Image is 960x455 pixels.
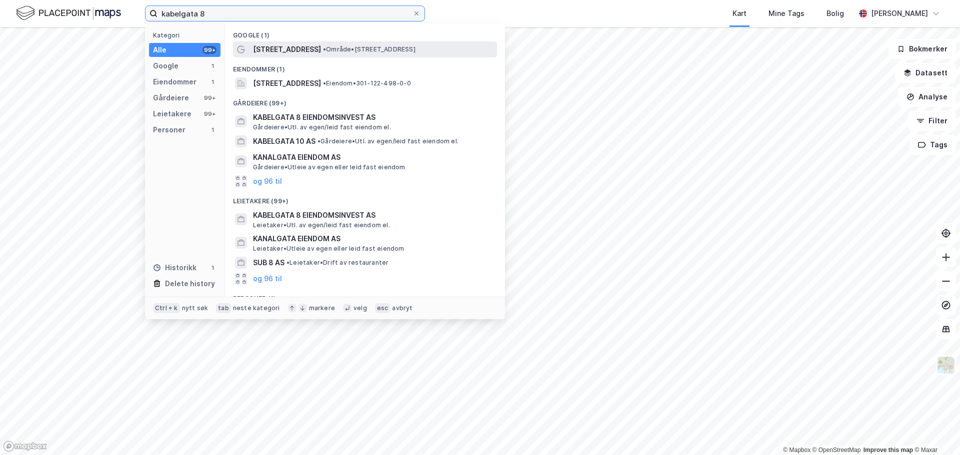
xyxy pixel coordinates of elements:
[895,63,956,83] button: Datasett
[936,356,955,375] img: Z
[871,7,928,19] div: [PERSON_NAME]
[16,4,121,22] img: logo.f888ab2527a4732fd821a326f86c7f29.svg
[353,304,367,312] div: velg
[253,257,284,269] span: SUB 8 AS
[253,151,493,163] span: KANALGATA EIENDOM AS
[253,233,493,245] span: KANALGATA EIENDOM AS
[323,79,326,87] span: •
[253,245,404,253] span: Leietaker • Utleie av egen eller leid fast eiendom
[908,111,956,131] button: Filter
[253,123,391,131] span: Gårdeiere • Utl. av egen/leid fast eiendom el.
[826,7,844,19] div: Bolig
[253,175,282,187] button: og 96 til
[323,79,411,87] span: Eiendom • 301-122-498-0-0
[863,447,913,454] a: Improve this map
[182,304,208,312] div: nytt søk
[898,87,956,107] button: Analyse
[253,43,321,55] span: [STREET_ADDRESS]
[225,287,505,305] div: Personer (1)
[783,447,810,454] a: Mapbox
[888,39,956,59] button: Bokmerker
[323,45,415,53] span: Område • [STREET_ADDRESS]
[153,44,166,56] div: Alle
[309,304,335,312] div: markere
[253,135,315,147] span: KABELGATA 10 AS
[208,62,216,70] div: 1
[732,7,746,19] div: Kart
[317,137,320,145] span: •
[253,209,493,221] span: KABELGATA 8 EIENDOMSINVEST AS
[153,262,196,274] div: Historikk
[910,407,960,455] iframe: Chat Widget
[253,273,282,285] button: og 96 til
[317,137,458,145] span: Gårdeiere • Utl. av egen/leid fast eiendom el.
[208,78,216,86] div: 1
[153,31,220,39] div: Kategori
[208,264,216,272] div: 1
[909,135,956,155] button: Tags
[375,303,390,313] div: esc
[225,189,505,207] div: Leietakere (99+)
[157,6,412,21] input: Søk på adresse, matrikkel, gårdeiere, leietakere eller personer
[153,60,178,72] div: Google
[3,441,47,452] a: Mapbox homepage
[392,304,412,312] div: avbryt
[323,45,326,53] span: •
[165,278,215,290] div: Delete history
[153,92,189,104] div: Gårdeiere
[202,94,216,102] div: 99+
[225,57,505,75] div: Eiendommer (1)
[202,46,216,54] div: 99+
[202,110,216,118] div: 99+
[253,221,390,229] span: Leietaker • Utl. av egen/leid fast eiendom el.
[286,259,289,266] span: •
[153,76,196,88] div: Eiendommer
[153,303,180,313] div: Ctrl + k
[768,7,804,19] div: Mine Tags
[153,124,185,136] div: Personer
[208,126,216,134] div: 1
[910,407,960,455] div: Kontrollprogram for chat
[253,163,405,171] span: Gårdeiere • Utleie av egen eller leid fast eiendom
[225,23,505,41] div: Google (1)
[216,303,231,313] div: tab
[253,111,493,123] span: KABELGATA 8 EIENDOMSINVEST AS
[812,447,861,454] a: OpenStreetMap
[253,77,321,89] span: [STREET_ADDRESS]
[286,259,388,267] span: Leietaker • Drift av restauranter
[153,108,191,120] div: Leietakere
[225,91,505,109] div: Gårdeiere (99+)
[233,304,280,312] div: neste kategori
